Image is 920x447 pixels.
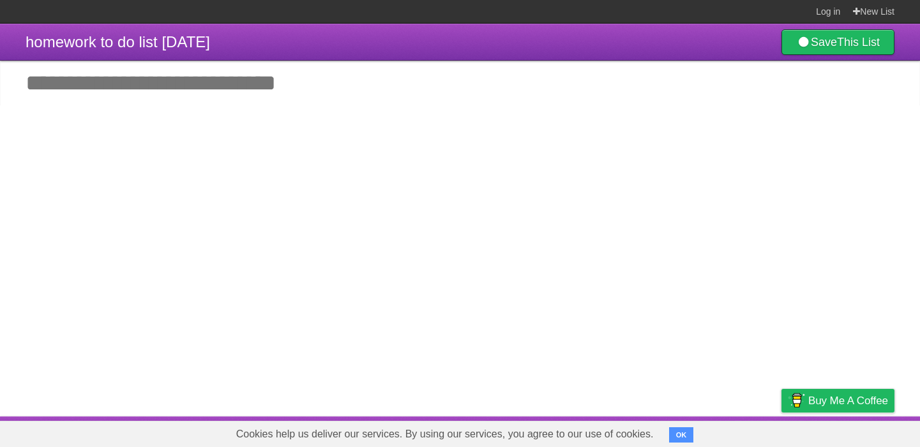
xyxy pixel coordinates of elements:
[788,390,805,411] img: Buy me a coffee
[223,421,667,447] span: Cookies help us deliver our services. By using our services, you agree to our use of cookies.
[654,420,705,444] a: Developers
[781,389,894,413] a: Buy me a coffee
[808,390,888,412] span: Buy me a coffee
[781,29,894,55] a: SaveThis List
[26,33,210,50] span: homework to do list [DATE]
[669,427,694,443] button: OK
[837,36,880,49] b: This List
[721,420,750,444] a: Terms
[765,420,798,444] a: Privacy
[814,420,894,444] a: Suggest a feature
[612,420,638,444] a: About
